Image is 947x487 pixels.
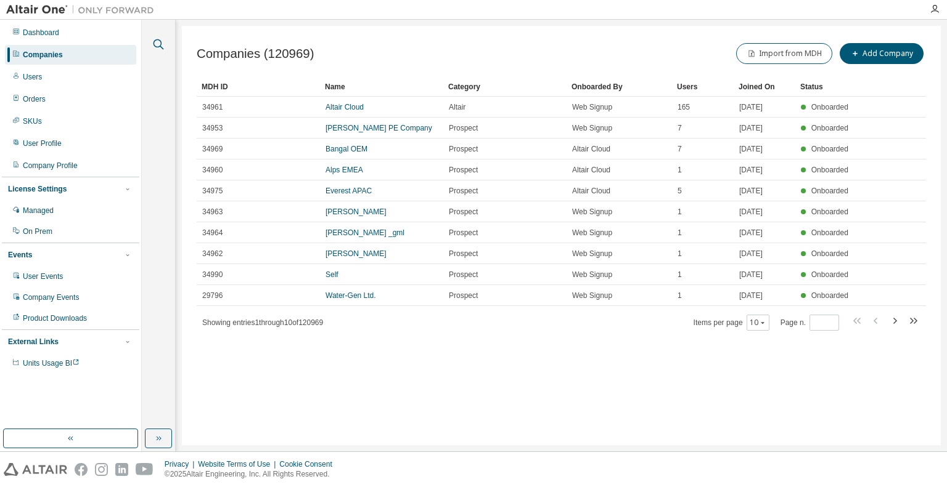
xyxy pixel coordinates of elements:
[678,228,682,238] span: 1
[95,463,108,476] img: instagram.svg
[23,94,46,104] div: Orders
[811,270,848,279] span: Onboarded
[136,463,154,476] img: youtube.svg
[678,165,682,175] span: 1
[572,165,610,175] span: Altair Cloud
[202,165,223,175] span: 34960
[202,270,223,280] span: 34990
[694,315,769,331] span: Items per page
[449,228,478,238] span: Prospect
[739,165,763,175] span: [DATE]
[326,187,372,195] a: Everest APAC
[326,207,387,216] a: [PERSON_NAME]
[326,228,404,237] a: [PERSON_NAME] _gml
[197,47,314,61] span: Companies (120969)
[326,124,432,132] a: [PERSON_NAME] PE Company
[678,186,682,196] span: 5
[572,123,612,133] span: Web Signup
[23,116,42,126] div: SKUs
[23,72,42,82] div: Users
[115,463,128,476] img: linkedin.svg
[572,186,610,196] span: Altair Cloud
[23,227,52,236] div: On Prem
[678,207,682,217] span: 1
[23,50,63,60] div: Companies
[739,228,763,238] span: [DATE]
[678,249,682,259] span: 1
[326,249,387,258] a: [PERSON_NAME]
[677,77,729,97] div: Users
[449,144,478,154] span: Prospect
[326,103,364,111] a: Altair Cloud
[572,77,667,97] div: Onboarded By
[23,206,54,215] div: Managed
[23,161,78,171] div: Company Profile
[165,469,340,480] p: © 2025 Altair Engineering, Inc. All Rights Reserved.
[449,102,465,112] span: Altair
[202,102,223,112] span: 34961
[811,124,848,132] span: Onboarded
[448,77,562,97] div: Category
[811,228,848,237] span: Onboarded
[8,337,59,347] div: External Links
[811,249,848,258] span: Onboarded
[572,228,612,238] span: Web Signup
[165,459,198,469] div: Privacy
[572,207,612,217] span: Web Signup
[678,123,682,133] span: 7
[840,43,924,64] button: Add Company
[202,144,223,154] span: 34969
[23,272,63,281] div: User Events
[739,249,763,259] span: [DATE]
[202,318,323,327] span: Showing entries 1 through 10 of 120969
[202,186,223,196] span: 34975
[811,207,848,216] span: Onboarded
[449,123,478,133] span: Prospect
[811,166,848,174] span: Onboarded
[326,270,338,279] a: Self
[678,270,682,280] span: 1
[678,144,682,154] span: 7
[572,102,612,112] span: Web Signup
[736,43,832,64] button: Import from MDH
[572,144,610,154] span: Altair Cloud
[739,77,790,97] div: Joined On
[811,291,848,300] span: Onboarded
[739,291,763,300] span: [DATE]
[750,318,766,328] button: 10
[572,270,612,280] span: Web Signup
[326,291,376,300] a: Water-Gen Ltd.
[811,103,848,111] span: Onboarded
[8,250,32,260] div: Events
[198,459,279,469] div: Website Terms of Use
[23,292,79,302] div: Company Events
[202,228,223,238] span: 34964
[739,144,763,154] span: [DATE]
[449,186,478,196] span: Prospect
[23,313,87,323] div: Product Downloads
[23,359,80,368] span: Units Usage BI
[202,207,223,217] span: 34963
[6,4,160,16] img: Altair One
[202,77,315,97] div: MDH ID
[23,28,59,38] div: Dashboard
[279,459,339,469] div: Cookie Consent
[75,463,88,476] img: facebook.svg
[8,184,67,194] div: License Settings
[326,145,367,153] a: Bangal OEM
[202,249,223,259] span: 34962
[4,463,67,476] img: altair_logo.svg
[326,166,363,174] a: Alps EMEA
[811,145,848,153] span: Onboarded
[449,249,478,259] span: Prospect
[739,207,763,217] span: [DATE]
[811,187,848,195] span: Onboarded
[23,139,62,148] div: User Profile
[202,123,223,133] span: 34953
[449,165,478,175] span: Prospect
[678,291,682,300] span: 1
[202,291,223,300] span: 29796
[739,123,763,133] span: [DATE]
[572,249,612,259] span: Web Signup
[449,291,478,300] span: Prospect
